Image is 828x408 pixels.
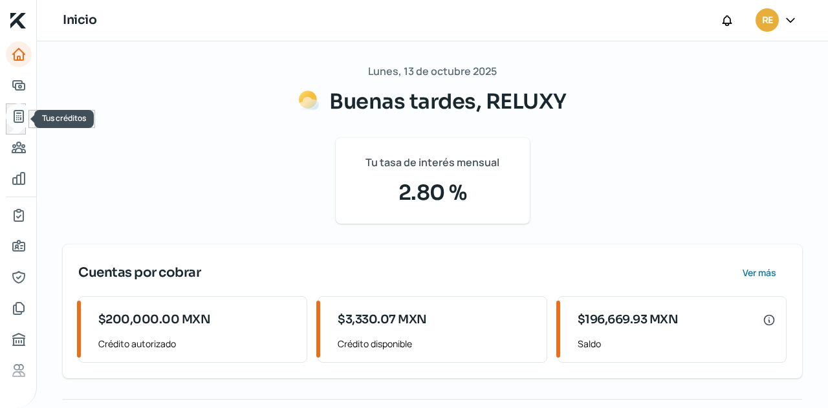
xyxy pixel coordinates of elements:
[578,311,679,328] span: $196,669.93 MXN
[743,268,776,277] span: Ver más
[6,103,32,129] a: Tus créditos
[6,72,32,98] a: Adelantar facturas
[6,327,32,352] a: Buró de crédito
[329,89,567,114] span: Buenas tardes, RELUXY
[78,263,201,283] span: Cuentas por cobrar
[298,90,319,111] img: Saludos
[732,260,787,286] button: Ver más
[6,134,32,160] a: Pago a proveedores
[6,41,32,67] a: Inicio
[365,153,499,172] span: Tu tasa de interés mensual
[6,295,32,321] a: Documentos
[42,113,86,123] span: Tus créditos
[98,336,296,352] span: Crédito autorizado
[338,336,536,352] span: Crédito disponible
[368,62,497,81] span: Lunes, 13 de octubre 2025
[578,336,776,352] span: Saldo
[338,311,427,328] span: $3,330.07 MXN
[63,11,96,30] h1: Inicio
[6,166,32,191] a: Mis finanzas
[351,177,514,208] span: 2.80 %
[6,358,32,383] a: Referencias
[762,13,772,28] span: RE
[6,202,32,228] a: Mi contrato
[6,233,32,259] a: Información general
[6,264,32,290] a: Representantes
[98,311,211,328] span: $200,000.00 MXN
